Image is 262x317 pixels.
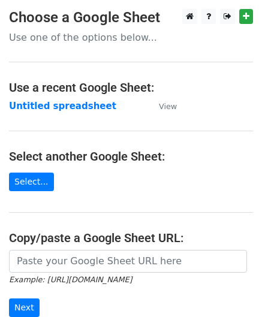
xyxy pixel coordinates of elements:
input: Next [9,298,40,317]
a: Select... [9,173,54,191]
p: Use one of the options below... [9,31,253,44]
h4: Select another Google Sheet: [9,149,253,164]
a: View [147,101,177,111]
h4: Copy/paste a Google Sheet URL: [9,231,253,245]
h4: Use a recent Google Sheet: [9,80,253,95]
small: Example: [URL][DOMAIN_NAME] [9,275,132,284]
small: View [159,102,177,111]
h3: Choose a Google Sheet [9,9,253,26]
a: Untitled spreadsheet [9,101,116,111]
input: Paste your Google Sheet URL here [9,250,247,273]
